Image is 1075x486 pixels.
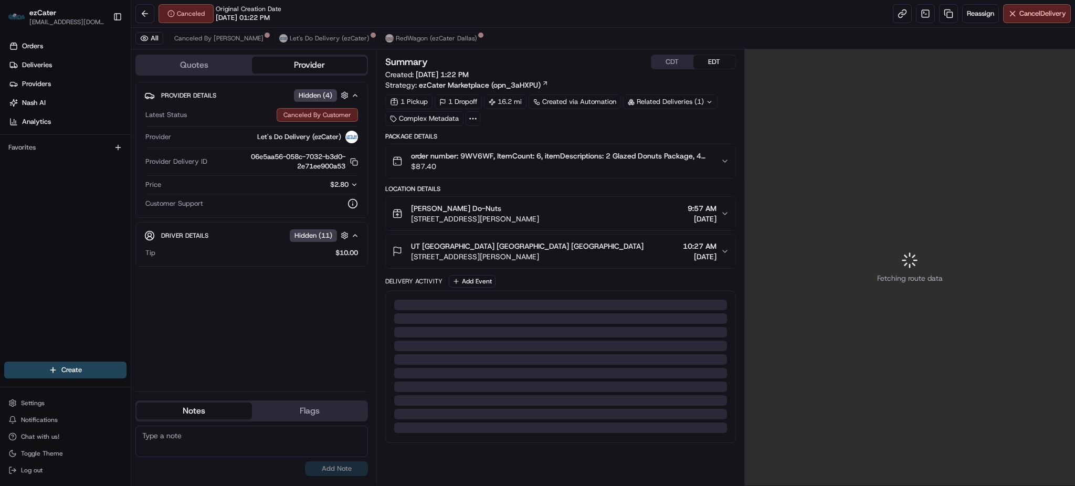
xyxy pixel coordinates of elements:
span: [STREET_ADDRESS][PERSON_NAME] [411,251,644,262]
span: Providers [22,79,51,89]
button: CDT [651,55,693,69]
button: Notifications [4,413,127,427]
div: $10.00 [160,248,358,258]
span: Driver Details [161,231,208,240]
button: ezCaterezCater[EMAIL_ADDRESS][DOMAIN_NAME] [4,4,109,29]
span: RedWagon (ezCater Dallas) [396,34,477,43]
span: $2.80 [330,180,349,189]
span: Latest Status [145,110,187,120]
img: time_to_eat_nevada_logo [385,34,394,43]
span: [PERSON_NAME] Do-Nuts [411,203,501,214]
button: Provider [252,57,367,73]
span: Provider Details [161,91,216,100]
div: Complex Metadata [385,111,463,126]
button: Canceled [159,4,214,23]
div: Favorites [4,139,127,156]
span: Original Creation Date [216,5,281,13]
a: Orders [4,38,131,55]
span: Notifications [21,416,58,424]
button: UT [GEOGRAPHIC_DATA] [GEOGRAPHIC_DATA] [GEOGRAPHIC_DATA][STREET_ADDRESS][PERSON_NAME]10:27 AM[DATE] [386,235,735,268]
button: Add Event [449,275,496,288]
span: Reassign [967,9,994,18]
span: [STREET_ADDRESS][PERSON_NAME] [411,214,539,224]
button: Hidden (4) [294,89,351,102]
button: order number: 9WV6WF, ItemCount: 6, itemDescriptions: 2 Glazed Donuts Package, 4 Mixed Donuts Pac... [386,144,735,178]
span: Provider [145,132,171,142]
span: Nash AI [22,98,46,108]
span: order number: 9WV6WF, ItemCount: 6, itemDescriptions: 2 Glazed Donuts Package, 4 Mixed Donuts Pac... [411,151,712,161]
button: Notes [136,403,252,419]
button: [PERSON_NAME] Do-Nuts[STREET_ADDRESS][PERSON_NAME]9:57 AM[DATE] [386,197,735,230]
button: Hidden (11) [290,229,351,242]
span: Log out [21,466,43,474]
span: Hidden ( 11 ) [294,231,332,240]
span: Hidden ( 4 ) [299,91,332,100]
span: Tip [145,248,155,258]
div: 1 Pickup [385,94,433,109]
span: [DATE] 1:22 PM [416,70,469,79]
span: Cancel Delivery [1019,9,1066,18]
span: $87.40 [411,161,712,172]
span: [DATE] [688,214,716,224]
div: 16.2 mi [484,94,526,109]
button: $2.80 [266,180,358,189]
a: Deliveries [4,57,131,73]
img: lets_do_delivery_logo.png [345,131,358,143]
span: Provider Delivery ID [145,157,207,166]
h3: Summary [385,57,428,67]
button: RedWagon (ezCater Dallas) [381,32,482,45]
button: Flags [252,403,367,419]
span: Chat with us! [21,432,59,441]
span: ezCater Marketplace (opn_3aHXPU) [419,80,541,90]
span: Price [145,180,161,189]
button: Create [4,362,127,378]
span: Let's Do Delivery (ezCater) [290,34,370,43]
span: Canceled By [PERSON_NAME] [174,34,264,43]
button: 06e5aa56-058c-7032-b3d0-2e71ee900a53 [212,152,358,171]
button: Settings [4,396,127,410]
button: CancelDelivery [1003,4,1071,23]
div: Delivery Activity [385,277,442,286]
span: Let's Do Delivery (ezCater) [257,132,341,142]
span: Deliveries [22,60,52,70]
span: Customer Support [145,199,203,208]
span: 9:57 AM [688,203,716,214]
a: Providers [4,76,131,92]
a: Analytics [4,113,131,130]
button: Toggle Theme [4,446,127,461]
div: Location Details [385,185,735,193]
span: Toggle Theme [21,449,63,458]
img: lets_do_delivery_logo.png [279,34,288,43]
button: Reassign [962,4,999,23]
span: Settings [21,399,45,407]
span: Orders [22,41,43,51]
a: Nash AI [4,94,131,111]
span: [DATE] [683,251,716,262]
button: Log out [4,463,127,478]
button: Driver DetailsHidden (11) [144,227,359,244]
span: [DATE] 01:22 PM [216,13,270,23]
button: Provider DetailsHidden (4) [144,87,359,104]
button: ezCater [29,7,56,18]
span: Create [61,365,82,375]
div: 1 Dropoff [435,94,482,109]
a: ezCater Marketplace (opn_3aHXPU) [419,80,549,90]
button: EDT [693,55,735,69]
button: [EMAIL_ADDRESS][DOMAIN_NAME] [29,18,104,26]
button: Canceled By [PERSON_NAME] [170,32,268,45]
div: Strategy: [385,80,549,90]
button: Quotes [136,57,252,73]
span: Created: [385,69,469,80]
span: 10:27 AM [683,241,716,251]
div: Related Deliveries (1) [623,94,718,109]
span: UT [GEOGRAPHIC_DATA] [GEOGRAPHIC_DATA] [GEOGRAPHIC_DATA] [411,241,644,251]
a: Created via Automation [529,94,621,109]
button: Chat with us! [4,429,127,444]
span: Fetching route data [877,273,943,283]
img: ezCater [8,14,25,20]
div: Package Details [385,132,735,141]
